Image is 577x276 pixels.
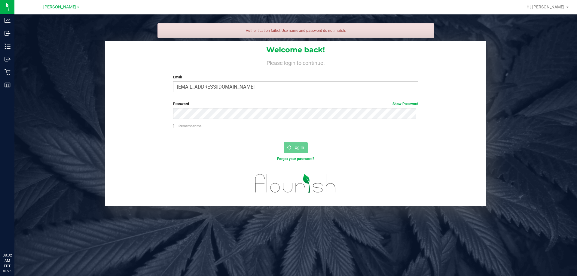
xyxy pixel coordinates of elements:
[5,43,11,49] inline-svg: Inventory
[105,46,486,54] h1: Welcome back!
[173,124,177,128] input: Remember me
[157,23,434,38] div: Authentication failed. Username and password do not match.
[43,5,76,10] span: [PERSON_NAME]
[173,74,418,80] label: Email
[392,102,418,106] a: Show Password
[3,253,12,269] p: 08:32 AM EDT
[105,59,486,66] h4: Please login to continue.
[284,142,308,153] button: Log In
[248,168,343,199] img: flourish_logo.svg
[277,157,314,161] a: Forgot your password?
[173,102,189,106] span: Password
[292,145,304,150] span: Log In
[5,56,11,62] inline-svg: Outbound
[5,30,11,36] inline-svg: Inbound
[5,17,11,23] inline-svg: Analytics
[5,69,11,75] inline-svg: Retail
[173,123,201,129] label: Remember me
[5,82,11,88] inline-svg: Reports
[3,269,12,273] p: 08/26
[527,5,566,9] span: Hi, [PERSON_NAME]!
